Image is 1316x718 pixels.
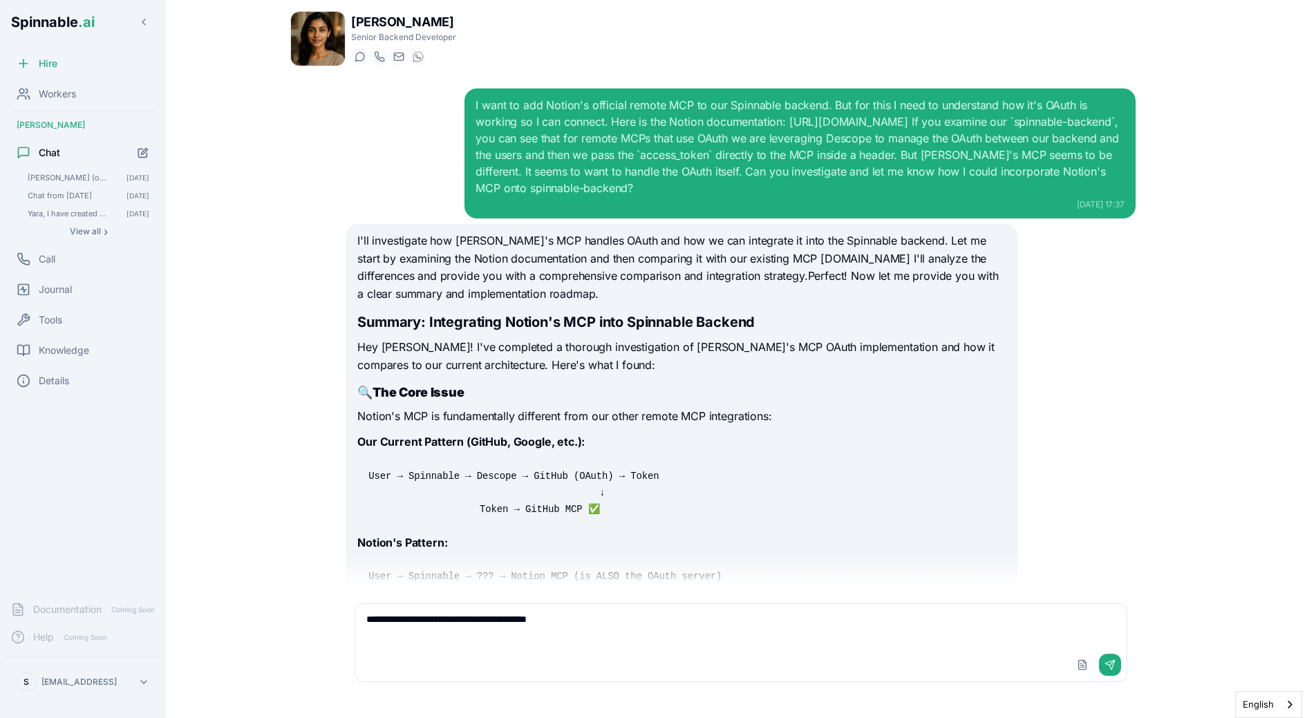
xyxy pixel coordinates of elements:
p: Hey [PERSON_NAME]! I've completed a thorough investigation of [PERSON_NAME]'s MCP OAuth implement... [357,339,1006,374]
button: Start new chat [131,141,155,164]
span: Liam (our MCP builder at spinnable) has just created an MCP for gandi. You can see the repo at `h... [28,173,107,182]
span: Tools [39,313,62,327]
button: Show all conversations [22,223,155,240]
div: I want to add Notion's official remote MCP to our Spinnable backend. But for this I need to under... [476,97,1124,196]
span: Chat from 04/10/2025 [28,191,107,200]
div: [DATE] 17:37 [476,199,1124,210]
strong: The Core Issue [373,385,464,399]
span: › [104,226,108,237]
span: [DATE] [126,191,149,200]
span: Chat [39,146,60,160]
span: Coming Soon [59,631,111,644]
img: Yara Hoffmann [291,12,345,66]
strong: Our Current Pattern (GitHub, Google, etc.): [357,435,585,448]
button: Send email to yara.hoffmann@getspinnable.ai [390,48,406,65]
span: Workers [39,87,76,101]
code: User → Spinnable → ??? → Notion MCP (is ALSO the OAuth server) [366,569,724,583]
code: User → Spinnable → Descope → GitHub (OAuth) → Token ↓ Token → GitHub MCP ✅ [366,469,659,516]
span: .ai [78,14,95,30]
span: Documentation [33,603,102,616]
p: Senior Backend Developer [351,32,456,43]
aside: Language selected: English [1235,691,1302,718]
img: WhatsApp [413,51,424,62]
span: Spinnable [11,14,95,30]
span: S [23,677,29,688]
button: WhatsApp [409,48,426,65]
span: Knowledge [39,343,89,357]
a: English [1236,692,1301,717]
span: Yara, I have created a publer-mcp, you can see the repo in `https://github.com/Spinnable-AI/puble... [28,209,107,218]
p: I'll investigate how [PERSON_NAME]'s MCP handles OAuth and how we can integrate it into the Spinn... [357,232,1006,303]
span: Coming Soon [107,603,159,616]
span: Hire [39,57,57,70]
p: [EMAIL_ADDRESS] [41,677,117,688]
button: S[EMAIL_ADDRESS] [11,668,155,696]
h2: Summary: Integrating Notion's MCP into Spinnable Backend [357,312,1006,332]
button: Start a chat with Yara Hoffmann [351,48,368,65]
div: [PERSON_NAME] [6,114,160,136]
span: Details [39,374,69,388]
span: View all [70,226,101,237]
span: [DATE] [126,173,149,182]
h3: 🔍 [357,383,1006,402]
strong: Notion's Pattern: [357,536,447,549]
span: Call [39,252,55,266]
p: Notion's MCP is fundamentally different from our other remote MCP integrations: [357,408,1006,426]
button: Start a call with Yara Hoffmann [370,48,387,65]
div: Language [1235,691,1302,718]
h1: [PERSON_NAME] [351,12,456,32]
span: Journal [39,283,72,296]
span: [DATE] [126,209,149,218]
span: Help [33,630,54,644]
